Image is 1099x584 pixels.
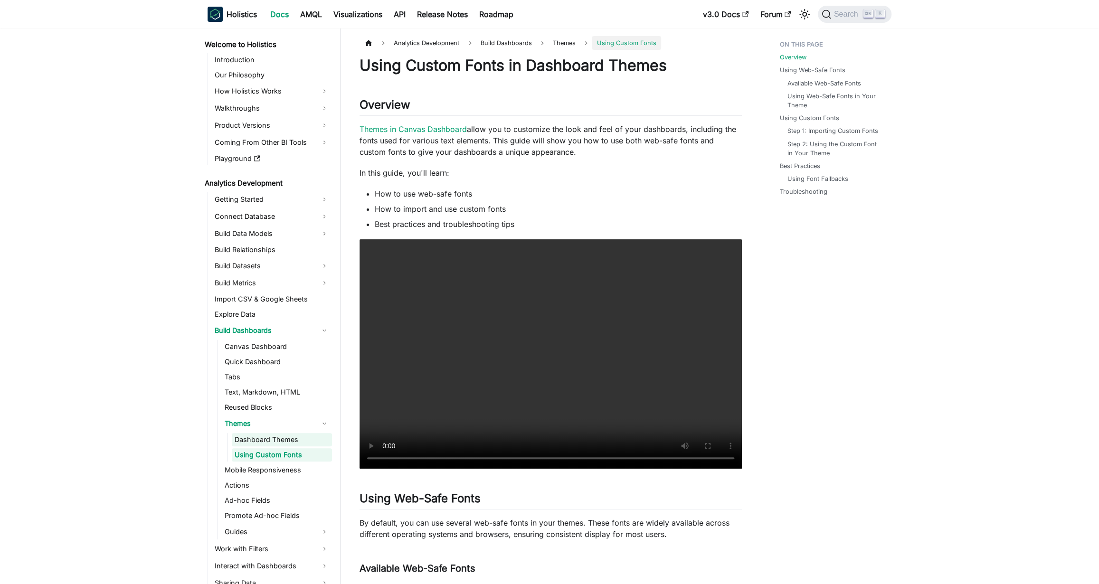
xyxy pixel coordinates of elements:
a: How Holistics Works [212,84,332,99]
h2: Overview [360,98,742,116]
a: Docs [265,7,294,22]
li: How to use web-safe fonts [375,188,742,199]
p: allow you to customize the look and feel of your dashboards, including the fonts used for various... [360,123,742,158]
a: Guides [222,524,332,539]
span: Search [831,10,864,19]
a: Quick Dashboard [222,355,332,368]
h1: Using Custom Fonts in Dashboard Themes [360,56,742,75]
a: Work with Filters [212,541,332,556]
a: Reused Blocks [222,401,332,414]
nav: Docs sidebar [198,28,341,584]
a: Walkthroughs [212,101,332,116]
a: AMQL [294,7,328,22]
a: Playground [212,152,332,165]
a: Step 2: Using the Custom Font in Your Theme [787,140,882,158]
img: Holistics [208,7,223,22]
b: Holistics [227,9,257,20]
a: HolisticsHolistics [208,7,257,22]
a: Forum [754,7,796,22]
a: Overview [780,53,806,62]
a: Using Web-Safe Fonts [780,66,845,75]
a: Using Web-Safe Fonts in Your Theme [787,92,882,110]
span: Analytics Development [389,36,464,50]
a: Using Custom Fonts [780,113,839,122]
a: Promote Ad-hoc Fields [222,509,332,522]
a: v3.0 Docs [697,7,754,22]
a: Connect Database [212,209,332,224]
a: Build Metrics [212,275,332,291]
h2: Using Web-Safe Fonts [360,491,742,509]
a: Text, Markdown, HTML [222,386,332,399]
a: Available Web-Safe Fonts [787,79,861,88]
a: Introduction [212,53,332,66]
a: Using Font Fallbacks [787,174,848,183]
a: Mobile Responsiveness [222,463,332,477]
a: Product Versions [212,118,332,133]
video: Your browser does not support embedding video, but you can . [360,239,742,469]
p: By default, you can use several web-safe fonts in your themes. These fonts are widely available a... [360,517,742,540]
a: Home page [360,36,378,50]
a: Canvas Dashboard [222,340,332,353]
a: Import CSV & Google Sheets [212,292,332,306]
a: Release Notes [411,7,474,22]
a: Roadmap [474,7,519,22]
a: Visualizations [328,7,388,22]
p: In this guide, you'll learn: [360,167,742,179]
button: Search (Ctrl+K) [818,6,891,23]
a: Getting Started [212,192,332,207]
a: Themes in Canvas Dashboard [360,124,467,134]
li: How to import and use custom fonts [375,203,742,215]
a: Our Philosophy [212,68,332,82]
li: Best practices and troubleshooting tips [375,218,742,230]
span: Themes [548,36,580,50]
a: Using Custom Fonts [232,448,332,462]
a: Build Data Models [212,226,332,241]
a: Ad-hoc Fields [222,494,332,507]
button: Switch between dark and light mode (currently light mode) [797,7,812,22]
kbd: K [875,9,885,18]
a: Build Datasets [212,258,332,273]
a: Troubleshooting [780,187,827,196]
a: Actions [222,479,332,492]
a: API [388,7,411,22]
a: Interact with Dashboards [212,558,332,574]
a: Dashboard Themes [232,433,332,446]
a: Build Relationships [212,243,332,256]
a: Best Practices [780,161,820,170]
a: Analytics Development [202,177,332,190]
a: Build Dashboards [212,323,332,338]
a: Themes [222,416,332,431]
h3: Available Web-Safe Fonts [360,563,742,575]
a: Coming From Other BI Tools [212,135,332,150]
nav: Breadcrumbs [360,36,742,50]
a: Tabs [222,370,332,384]
a: Explore Data [212,308,332,321]
a: Welcome to Holistics [202,38,332,51]
span: Using Custom Fonts [592,36,661,50]
span: Build Dashboards [476,36,537,50]
a: Step 1: Importing Custom Fonts [787,126,878,135]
